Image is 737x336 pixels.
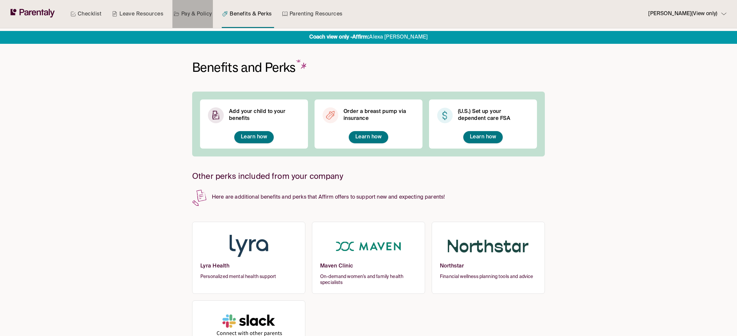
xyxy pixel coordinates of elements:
span: Learn how [241,134,267,140]
h6: Order a breast pump via insurance [343,108,415,122]
p: Here are additional benefits and perks that Affirm offers to support new and expecting parents! [192,189,545,202]
a: NorthstarFinancial wellness planning tools and advice [432,222,545,294]
strong: Coach view only - Affirm : [309,35,369,40]
a: Maven ClinicOn-demand women’s and family health specialists [312,222,425,294]
button: Learn how [234,131,274,143]
h6: Northstar [440,263,537,274]
button: Learn how [463,131,503,143]
h2: Other perks included from your company [192,172,545,181]
h6: (U.S.) Set up your dependent care FSA [458,108,529,122]
p: [PERSON_NAME] (View only) [648,10,717,18]
img: Paper and pencil svg - benefits and perks [192,189,207,207]
h6: Add your child to your benefits [229,108,300,122]
button: Learn how [349,131,388,143]
a: Learn how [470,134,496,141]
p: Alexa [PERSON_NAME] [309,33,428,42]
span: Financial wellness planning tools and advice [440,274,537,280]
a: Learn how [241,134,267,141]
a: Lyra HealthPersonalized mental health support [192,222,305,294]
h1: Benefits and [192,60,309,76]
span: On-demand women’s and family health specialists [320,274,417,286]
h6: Maven Clinic [320,263,417,274]
span: Learn how [470,134,496,140]
span: Learn how [355,134,382,140]
a: Learn how [355,134,382,141]
span: Personalized mental health support [200,274,297,280]
h6: Lyra Health [200,263,297,274]
span: Perks [265,59,309,75]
